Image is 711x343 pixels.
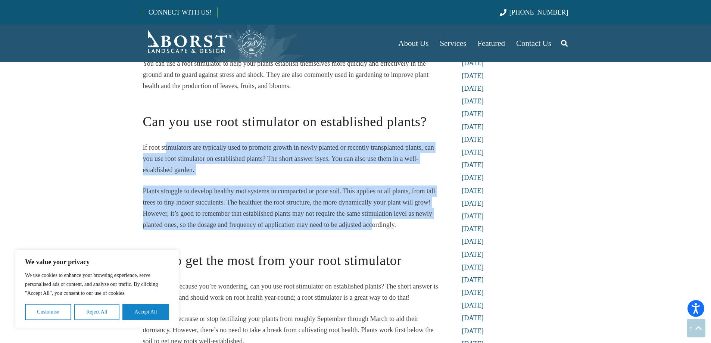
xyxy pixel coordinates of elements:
a: About Us [393,25,434,62]
a: [DATE] [462,314,484,322]
a: [DATE] [462,136,484,143]
div: We value your privacy [15,250,179,328]
a: [DATE] [462,161,484,169]
span: . You can also use them in a well-established garden. [143,155,419,174]
span: Tips to get the most from your root stimulator [143,253,402,268]
span: Contact Us [516,39,551,48]
a: [DATE] [462,200,484,207]
a: [DATE] [462,289,484,296]
a: [DATE] [462,97,484,105]
button: Accept All [122,304,169,320]
a: [PHONE_NUMBER] [500,9,568,16]
span: You can use a root stimulator to help your plants establish themselves more quickly and effective... [143,60,429,90]
a: [DATE] [462,225,484,233]
a: Services [434,25,472,62]
a: [DATE] [462,85,484,92]
span: Featured [478,39,505,48]
p: We use cookies to enhance your browsing experience, serve personalised ads or content, and analys... [25,271,169,298]
a: [DATE] [462,174,484,181]
a: [DATE] [462,302,484,309]
a: [DATE] [462,187,484,194]
a: Search [557,34,572,53]
a: Back to top [687,319,705,337]
a: [DATE] [462,238,484,245]
a: [DATE] [462,264,484,271]
button: Customise [25,304,71,320]
span: Plants struggle to develop healthy root systems in compacted or poor soil. This applies to all pl... [143,187,436,228]
span: Services [440,39,466,48]
span: If root stimulators are typically used to promote growth in newly planted or recently transplante... [143,144,434,162]
a: CONNECT WITH US! [143,3,217,21]
a: [DATE] [462,149,484,156]
span: yes [319,155,328,162]
a: [DATE] [462,327,484,335]
a: [DATE] [462,110,484,118]
a: Contact Us [511,25,557,62]
span: Can you use root stimulator on established plants? [143,114,427,129]
a: [DATE] [462,251,484,258]
a: [DATE] [462,59,484,67]
p: We value your privacy [25,258,169,266]
span: About Us [398,39,428,48]
a: Borst-Logo [143,28,267,58]
a: [DATE] [462,212,484,220]
a: [DATE] [462,123,484,131]
a: Featured [472,25,511,62]
span: You’re here because you’re wondering, can you use root stimulator on established plants? The shor... [143,283,438,301]
button: Reject All [74,304,119,320]
a: [DATE] [462,72,484,79]
span: [PHONE_NUMBER] [509,9,568,16]
a: [DATE] [462,276,484,284]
